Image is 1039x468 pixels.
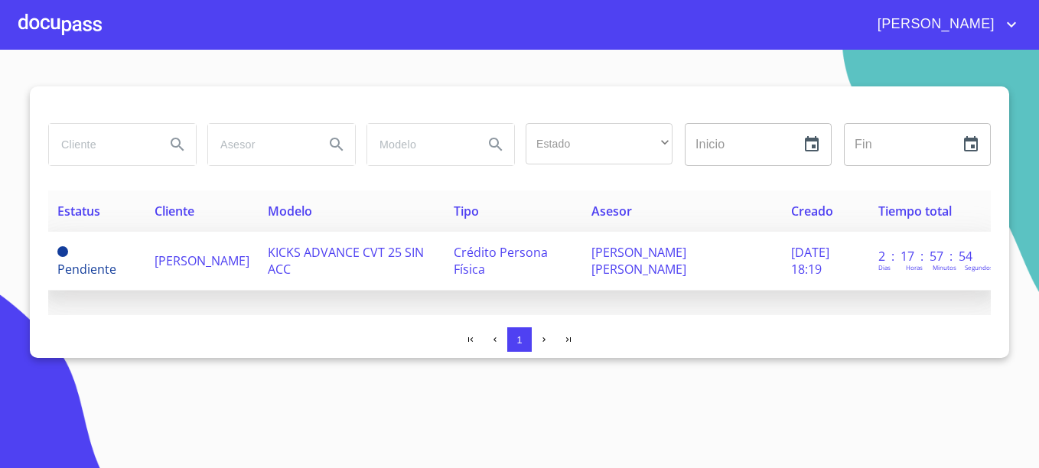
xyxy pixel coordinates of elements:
p: Horas [906,263,923,271]
span: Crédito Persona Física [454,244,548,278]
span: Tiempo total [878,203,952,219]
span: Creado [791,203,833,219]
button: Search [477,126,514,163]
span: Pendiente [57,246,68,257]
p: 2 : 17 : 57 : 54 [878,248,982,265]
span: Tipo [454,203,479,219]
span: [PERSON_NAME] [PERSON_NAME] [591,244,686,278]
span: [DATE] 18:19 [791,244,829,278]
span: Modelo [268,203,312,219]
span: [PERSON_NAME] [155,252,249,269]
span: KICKS ADVANCE CVT 25 SIN ACC [268,244,424,278]
span: Estatus [57,203,100,219]
div: ​ [526,123,673,164]
input: search [367,124,471,165]
span: Pendiente [57,261,116,278]
p: Minutos [933,263,956,271]
span: 1 [516,334,522,346]
span: [PERSON_NAME] [866,12,1002,37]
span: Cliente [155,203,194,219]
button: Search [318,126,355,163]
button: account of current user [866,12,1021,37]
button: Search [159,126,196,163]
input: search [49,124,153,165]
p: Segundos [965,263,993,271]
button: 1 [507,327,532,352]
p: Dias [878,263,891,271]
input: search [208,124,312,165]
span: Asesor [591,203,632,219]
